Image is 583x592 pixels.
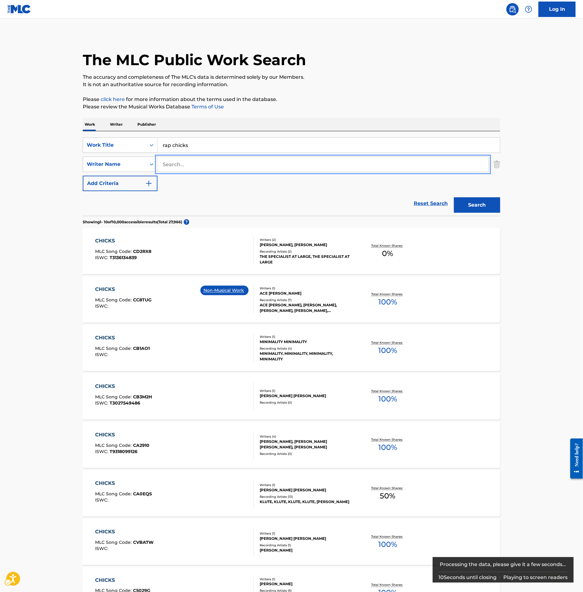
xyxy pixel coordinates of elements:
button: Add Criteria [83,176,157,191]
span: ISWC : [95,497,110,503]
span: MLC Song Code : [95,249,133,254]
button: Search [454,197,500,213]
div: Recording Artists ( 7 ) [260,298,353,302]
p: Showing 1 - 10 of 10,000 accessible results (Total 27,966 ) [83,219,182,225]
div: Work Title [87,141,142,149]
div: Recording Artists ( 13 ) [260,494,353,499]
div: [PERSON_NAME] [PERSON_NAME] [260,393,353,399]
span: MLC Song Code : [95,443,133,448]
p: Total Known Shares: [371,583,404,587]
a: Reset Search [411,197,451,210]
span: CA2910 [133,443,150,448]
p: Please review the Musical Works Database [83,103,500,111]
span: ISWC : [95,546,110,551]
div: Writer Name [87,161,142,168]
div: CHICKS [95,383,152,390]
span: ISWC : [95,400,110,406]
div: CHICKS [95,528,154,535]
span: ISWC : [95,303,110,309]
div: MINIMALITY MINIMALITY [260,339,353,345]
div: Recording Artists ( 0 ) [260,451,353,456]
a: CHICKSMLC Song Code:CA2910ISWC:T9318099126Writers (4)[PERSON_NAME], [PERSON_NAME] [PERSON_NAME], ... [83,422,500,468]
div: Writers ( 1 ) [260,286,353,291]
p: It is not an authoritative source for recording information. [83,81,500,88]
div: CHICKS [95,431,150,439]
div: ACE [PERSON_NAME], [PERSON_NAME], [PERSON_NAME], [PERSON_NAME], [PERSON_NAME] [260,302,353,313]
div: MINIMALITY, MINIMALITY, MINIMALITY, MINIMALITY [260,351,353,362]
p: Publisher [136,118,158,131]
span: 100 % [378,296,397,308]
a: CHICKSMLC Song Code:CVBA7WISWC:Writers (1)[PERSON_NAME] [PERSON_NAME]Recording Artists (1)[PERSON... [83,519,500,565]
span: T3027549486 [110,400,141,406]
div: CHICKS [95,334,150,342]
span: 100 % [378,345,397,356]
input: Search... [157,138,500,153]
span: ? [184,219,189,225]
p: Total Known Shares: [371,437,404,442]
div: CHICKS [95,577,151,584]
span: 100 % [378,442,397,453]
div: Recording Artists ( 0 ) [260,400,353,405]
div: CHICKS [95,286,152,293]
span: CB3M2H [133,394,152,400]
div: Writers ( 1 ) [260,483,353,487]
span: T9318099126 [110,449,138,454]
div: Writers ( 1 ) [260,334,353,339]
div: KLUTE, KLUTE, KLUTE, KLUTE, [PERSON_NAME] [260,499,353,505]
p: Work [83,118,97,131]
span: ISWC : [95,352,110,357]
img: 9d2ae6d4665cec9f34b9.svg [145,180,153,187]
p: Total Known Shares: [371,292,404,296]
img: search [509,6,516,13]
div: [PERSON_NAME], [PERSON_NAME] [260,242,353,248]
span: MLC Song Code : [95,346,133,351]
span: CA0EQS [133,491,152,497]
a: CHICKSMLC Song Code:CD2RX8ISWC:T3136134839Writers (2)[PERSON_NAME], [PERSON_NAME]Recording Artist... [83,228,500,274]
div: Writers ( 4 ) [260,434,353,439]
a: CHICKSMLC Song Code:CC8TUGISWC:Non-Musical WorkWriters (1)ACE [PERSON_NAME]Recording Artists (7)A... [83,276,500,323]
p: The accuracy and completeness of The MLC's data is determined solely by our Members. [83,73,500,81]
div: [PERSON_NAME] [PERSON_NAME] [260,487,353,493]
span: MLC Song Code : [95,297,133,303]
span: CVBA7W [133,540,154,545]
p: Total Known Shares: [371,340,404,345]
p: Please for more information about the terms used in the database. [83,96,500,103]
div: [PERSON_NAME] [PERSON_NAME] [260,536,353,541]
a: CHICKSMLC Song Code:CB1AO1ISWC:Writers (1)MINIMALITY MINIMALITYRecording Artists (4)MINIMALITY, M... [83,325,500,371]
span: 50 % [380,490,396,502]
p: Total Known Shares: [371,243,404,248]
span: MLC Song Code : [95,540,133,545]
div: Writers ( 1 ) [260,388,353,393]
h1: The MLC Public Work Search [83,51,306,69]
span: MLC Song Code : [95,491,133,497]
span: CC8TUG [133,297,152,303]
iframe: Iframe | Resource Center [566,434,583,483]
img: help [525,6,532,13]
span: 100 % [378,393,397,405]
span: CD2RX8 [133,249,152,254]
span: 10 [439,574,444,580]
input: Search... [157,157,489,172]
img: MLC Logo [7,5,31,14]
a: CHICKSMLC Song Code:CA0EQSISWC:Writers (1)[PERSON_NAME] [PERSON_NAME]Recording Artists (13)KLUTE,... [83,470,500,517]
a: CHICKSMLC Song Code:CB3M2HISWC:T3027549486Writers (1)[PERSON_NAME] [PERSON_NAME]Recording Artists... [83,373,500,420]
div: ACE [PERSON_NAME] [260,291,353,296]
form: Search Form [83,137,500,216]
div: CHICKS [95,480,152,487]
p: Total Known Shares: [371,534,404,539]
span: T3136134839 [110,255,137,260]
div: [PERSON_NAME] [260,582,353,587]
div: Recording Artists ( 4 ) [260,346,353,351]
a: Log In [539,2,576,17]
span: ISWC : [95,255,110,260]
div: Writers ( 2 ) [260,237,353,242]
p: Writer [108,118,124,131]
span: 100 % [378,539,397,550]
div: [PERSON_NAME], [PERSON_NAME] [PERSON_NAME], [PERSON_NAME] [260,439,353,450]
div: Recording Artists ( 1 ) [260,543,353,548]
div: Processing the data, please give it a few seconds... [439,557,568,572]
span: CB1AO1 [133,346,150,351]
div: Writers ( 1 ) [260,577,353,582]
a: Terms of Use [190,104,224,110]
div: On [146,138,157,153]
